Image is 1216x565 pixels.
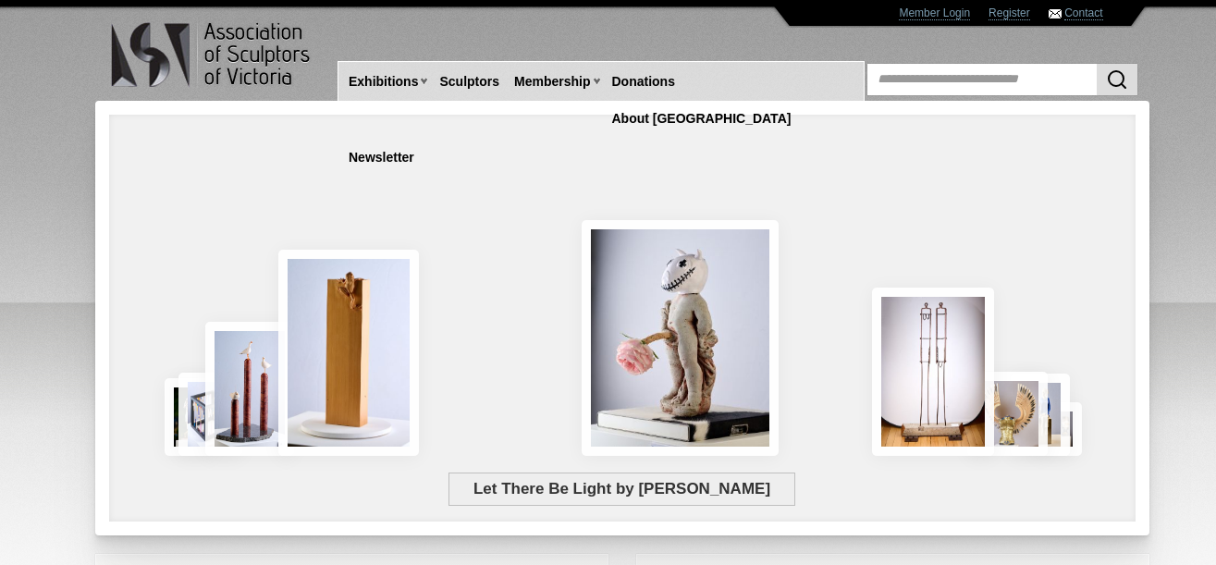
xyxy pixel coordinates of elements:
[605,65,682,99] a: Donations
[110,18,313,92] img: logo.png
[1106,68,1128,91] img: Search
[899,6,970,20] a: Member Login
[605,102,799,136] a: About [GEOGRAPHIC_DATA]
[1049,9,1062,18] img: Contact ASV
[278,250,418,456] img: Little Frog. Big Climb
[582,220,779,456] img: Let There Be Light
[341,141,422,175] a: Newsletter
[989,6,1030,20] a: Register
[432,65,507,99] a: Sculptors
[872,288,994,456] img: Swingers
[448,473,794,506] span: Let There Be Light by [PERSON_NAME]
[1064,6,1102,20] a: Contact
[507,65,597,99] a: Membership
[341,65,425,99] a: Exhibitions
[967,372,1048,456] img: Lorica Plumata (Chrysus)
